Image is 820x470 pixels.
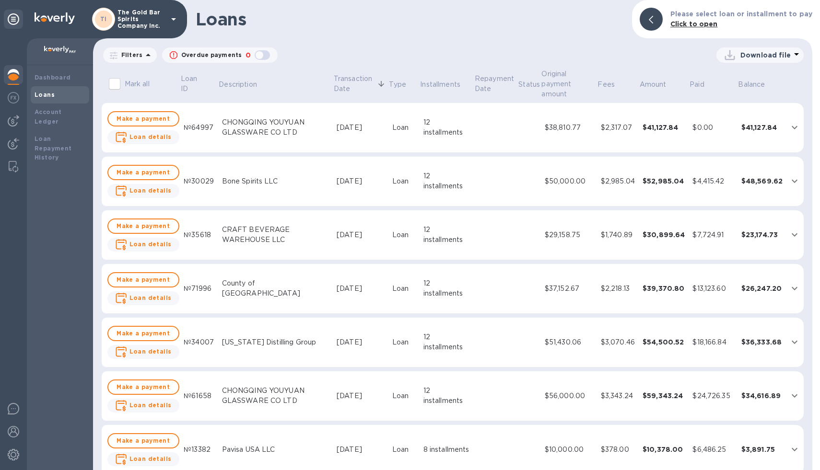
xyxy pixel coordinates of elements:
[107,238,179,252] button: Loan details
[129,455,172,462] b: Loan details
[100,15,107,23] b: TI
[334,74,387,94] span: Transaction Date
[222,445,329,455] div: Pavisa USA LLC
[184,445,214,455] div: №13382
[597,80,615,90] p: Fees
[181,74,205,94] p: Loan ID
[423,278,470,298] div: 12 installments
[222,278,329,298] div: County of [GEOGRAPHIC_DATA]
[181,51,242,59] p: Overdue payments
[692,284,733,294] div: $13,123.60
[184,123,214,133] div: №64997
[545,230,593,240] div: $29,158.75
[392,337,416,347] div: Loan
[423,117,470,138] div: 12 installments
[222,176,329,186] div: Bone Spirits LLC
[107,111,179,126] button: Make a payment
[601,176,635,186] div: $2,985.04
[601,391,635,401] div: $3,343.24
[107,184,179,198] button: Loan details
[643,337,685,347] div: $54,500.52
[643,445,685,454] div: $10,378.00
[692,230,733,240] div: $7,724.91
[116,113,171,125] span: Make a payment
[597,80,627,90] span: Fees
[545,337,593,347] div: $51,430.06
[184,230,214,240] div: №35618
[337,445,385,455] div: [DATE]
[601,445,635,455] div: $378.00
[518,80,540,90] span: Status
[741,284,783,293] div: $26,247.20
[107,379,179,395] button: Make a payment
[545,445,593,455] div: $10,000.00
[35,108,62,125] b: Account Ledger
[337,337,385,347] div: [DATE]
[741,230,783,240] div: $23,174.73
[738,80,777,90] span: Balance
[741,445,783,454] div: $3,891.75
[423,225,470,245] div: 12 installments
[643,230,685,240] div: $30,899.64
[392,123,416,133] div: Loan
[787,174,802,188] button: expand row
[117,9,165,29] p: The Gold Bar Spirits Company Inc.
[392,284,416,294] div: Loan
[545,176,593,186] div: $50,000.00
[107,452,179,466] button: Loan details
[107,399,179,413] button: Loan details
[117,51,142,59] p: Filters
[222,337,329,347] div: [US_STATE] Distilling Group
[392,230,416,240] div: Loan
[8,92,19,103] img: Foreign exchange
[125,79,150,89] p: Mark all
[337,391,385,401] div: [DATE]
[545,284,593,294] div: $37,152.67
[129,241,172,248] b: Loan details
[690,80,717,90] span: Paid
[601,337,635,347] div: $3,070.46
[741,337,783,347] div: $36,333.68
[129,294,172,301] b: Loan details
[541,69,596,99] span: Original payment amount
[640,80,679,90] span: Amount
[107,345,179,359] button: Loan details
[787,335,802,349] button: expand row
[475,74,517,94] p: Repayment Date
[423,445,470,455] div: 8 installments
[787,281,802,296] button: expand row
[107,291,179,305] button: Loan details
[643,176,685,186] div: $52,985.04
[389,80,419,90] span: Type
[740,50,791,60] p: Download file
[129,187,172,194] b: Loan details
[392,391,416,401] div: Loan
[222,117,329,138] div: CHONGQING YOUYUAN GLASSWARE CO LTD
[107,326,179,341] button: Make a payment
[692,176,733,186] div: $4,415.42
[184,284,214,294] div: №71996
[741,123,783,132] div: $41,127.84
[741,176,783,186] div: $48,569.62
[643,123,685,132] div: $41,127.84
[35,135,72,161] b: Loan Repayment History
[643,391,685,401] div: $59,343.24
[670,20,718,28] b: Click to open
[196,9,624,29] h1: Loans
[116,167,171,178] span: Make a payment
[129,348,172,355] b: Loan details
[107,272,179,287] button: Make a payment
[692,337,733,347] div: $18,166.84
[129,133,172,140] b: Loan details
[116,435,171,447] span: Make a payment
[184,337,214,347] div: №34007
[181,74,217,94] span: Loan ID
[219,80,257,90] p: Description
[420,80,460,90] p: Installments
[643,284,685,293] div: $39,370.80
[334,74,375,94] p: Transaction Date
[738,80,765,90] p: Balance
[184,391,214,401] div: №61658
[116,274,171,286] span: Make a payment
